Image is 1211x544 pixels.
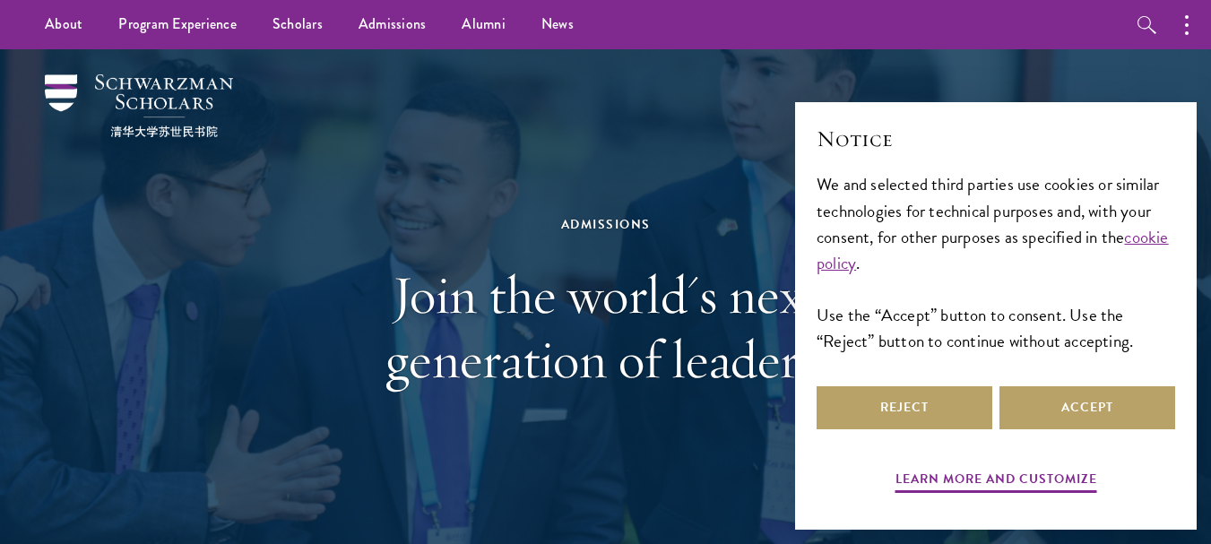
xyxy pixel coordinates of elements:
img: Schwarzman Scholars [45,74,233,137]
button: Reject [817,386,992,429]
h2: Notice [817,124,1175,154]
a: cookie policy [817,224,1169,276]
div: Admissions [297,213,915,236]
h1: Join the world's next generation of leaders. [297,263,915,392]
button: Learn more and customize [895,468,1097,496]
div: We and selected third parties use cookies or similar technologies for technical purposes and, wit... [817,171,1175,353]
button: Accept [999,386,1175,429]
